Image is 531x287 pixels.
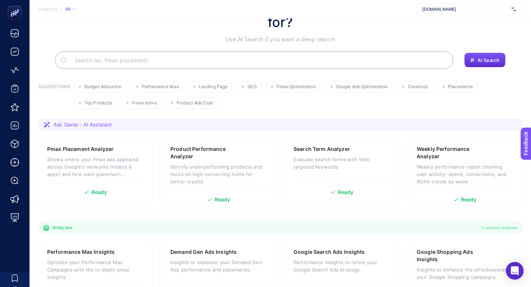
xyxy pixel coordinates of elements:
[47,248,115,256] h3: Performance Max Insights
[247,84,256,90] span: SEO
[52,225,72,231] span: Analyzes
[417,163,513,185] p: Weekly performance report showing user activity, spend, conversions, and ROAS trends by week.
[215,197,230,202] span: Ready
[408,84,428,90] span: Creatives
[506,262,524,280] div: Open Intercom Messenger
[100,35,461,44] p: Use AI Search if you want a deep search
[170,259,267,273] p: Insights to maximize your Demand Gen Ads performance and placements.
[38,136,153,204] a: Pmax Placement AnalyzerShows where your Pmax ads appeared across Google's networks (videos & apps...
[448,84,473,90] span: Placements
[422,6,509,12] span: [DOMAIN_NAME]
[285,136,399,204] a: Search Term AnalyzerEvaluate search terms with their targeted keywordsReady
[142,84,179,90] span: Performance Max
[294,156,390,170] p: Evaluate search terms with their targeted keywords
[294,259,390,273] p: Performance insights to refine your Google Search Ads strategy.
[408,136,522,204] a: Weekly Performance AnalyzerWeekly performance report showing user activity, spend, conversions, a...
[38,6,58,12] span: Analysis
[417,248,490,263] h3: Google Shopping Ads Insights
[511,6,516,13] img: svg%3e
[277,84,316,90] span: Pmax Optimization
[170,145,244,160] h3: Product Performance Analyzer
[294,145,350,153] h3: Search Term Analyzer
[84,100,112,106] span: Top Products
[162,136,276,204] a: Product Performance AnalyzerIdentify underperforming products and focus on high-converting items ...
[294,248,365,256] h3: Google Search Ads Insights
[461,197,477,202] span: Ready
[417,145,490,160] h3: Weekly Performance Analyzer
[199,84,228,90] span: Landing Page
[481,225,517,231] span: 11 analyzes available
[84,84,122,90] span: Budget Allocation
[47,156,144,178] p: Shows where your Pmax ads appeared across Google's networks (videos & apps) and how each placemen...
[170,163,267,185] p: Identify underperforming products and focus on high-converting items for better results.
[4,2,28,8] span: Feedback
[478,57,500,63] span: AI Search
[417,266,513,281] p: Insights to enhance the effectiveness of your Google Shopping campaigns.
[132,100,156,106] span: Pmax terms
[47,259,144,281] p: Optimize your Performance Max Campaigns with the in-depth pmax insights.
[464,53,506,68] button: AI Search
[338,190,354,195] span: Ready
[53,121,112,128] span: Ask Genie - AI Assistant
[170,248,237,256] h3: Demand Gen Ads Insights
[91,190,107,195] span: Ready
[60,6,62,12] span: /
[65,6,76,12] div: All
[177,100,213,106] span: Product Ads Cost
[69,50,447,70] input: Search
[47,145,114,153] h3: Pmax Placement Analyzer
[336,84,388,90] span: Google Ads Optimization
[38,84,70,109] h3: SUGGESTIONS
